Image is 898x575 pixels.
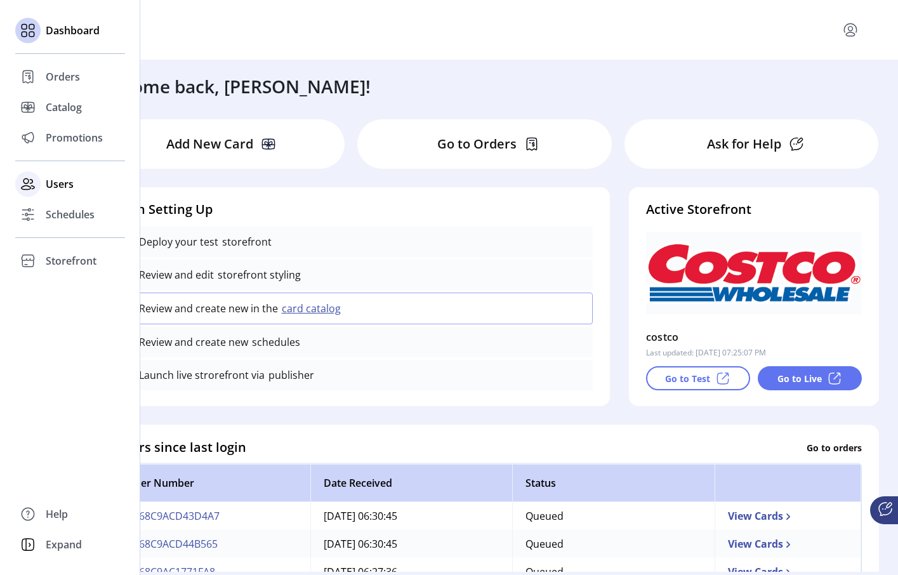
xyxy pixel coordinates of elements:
[310,530,512,558] td: [DATE] 06:30:45
[139,234,218,249] p: Deploy your test
[46,506,68,522] span: Help
[108,200,593,219] h4: Finish Setting Up
[437,135,517,154] p: Go to Orders
[46,537,82,552] span: Expand
[166,135,253,154] p: Add New Card
[218,234,272,249] p: storefront
[665,372,710,385] p: Go to Test
[512,530,714,558] td: Queued
[777,372,822,385] p: Go to Live
[715,530,861,558] td: View Cards
[91,73,371,100] h3: Welcome back, [PERSON_NAME]!
[214,267,301,282] p: storefront styling
[46,23,100,38] span: Dashboard
[807,440,862,454] p: Go to orders
[512,464,714,502] th: Status
[707,135,781,154] p: Ask for Help
[646,327,679,347] p: costco
[646,200,862,219] h4: Active Storefront
[46,253,96,268] span: Storefront
[248,334,300,350] p: schedules
[46,176,74,192] span: Users
[108,438,246,457] h4: Orders since last login
[109,502,310,530] td: 62S68C9ACD43D4A7
[310,464,512,502] th: Date Received
[278,301,348,316] button: card catalog
[646,347,766,359] p: Last updated: [DATE] 07:25:07 PM
[512,502,714,530] td: Queued
[139,367,265,383] p: Launch live strorefront via
[46,207,95,222] span: Schedules
[109,530,310,558] td: 62S68C9ACD44B565
[46,100,82,115] span: Catalog
[139,301,278,316] p: Review and create new in the
[139,267,214,282] p: Review and edit
[139,334,248,350] p: Review and create new
[265,367,314,383] p: publisher
[46,69,80,84] span: Orders
[310,502,512,530] td: [DATE] 06:30:45
[840,20,861,40] button: menu
[109,464,310,502] th: Order Number
[715,502,861,530] td: View Cards
[46,130,103,145] span: Promotions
